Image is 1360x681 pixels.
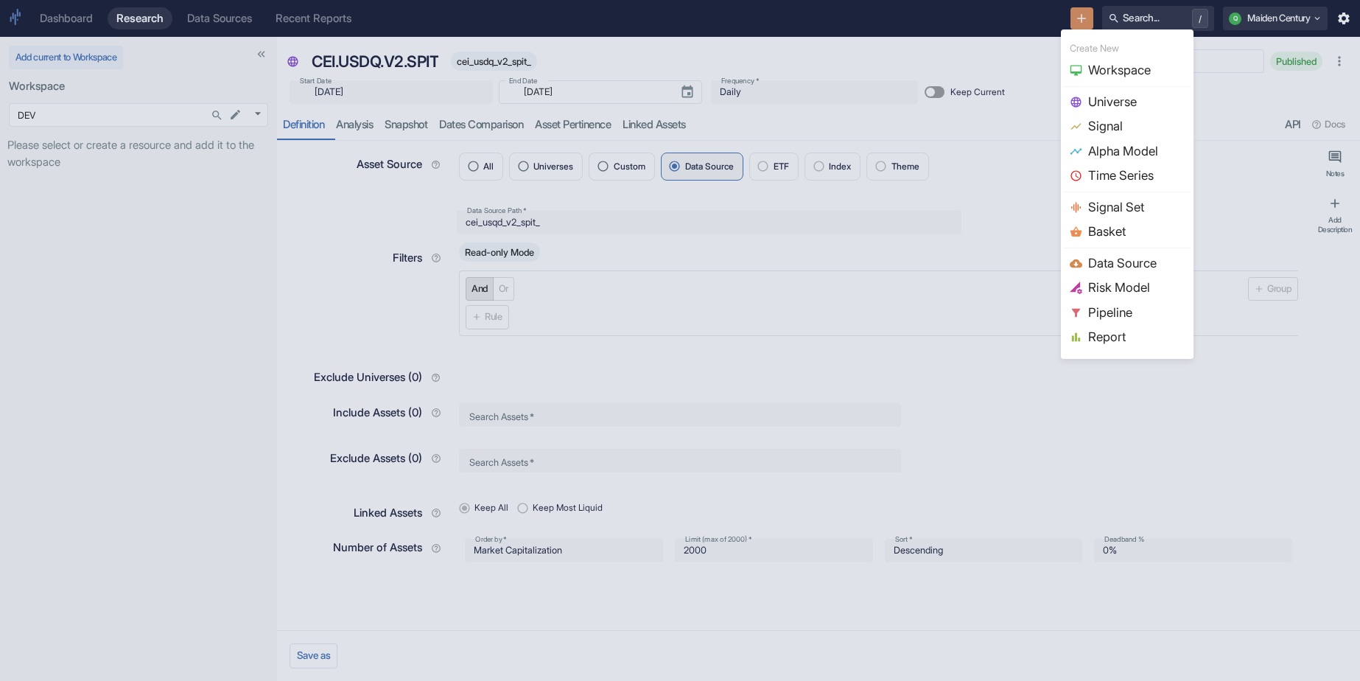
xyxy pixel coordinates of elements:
[1088,117,1185,136] span: Signal
[1088,142,1185,161] span: Alpha Model
[1088,328,1185,347] span: Report
[1088,279,1185,298] span: Risk Model
[1088,167,1185,186] span: Time Series
[1088,198,1185,217] span: Signal Set
[1088,223,1185,242] span: Basket
[1088,304,1185,323] span: Pipeline
[1088,254,1185,273] span: Data Source
[1088,61,1185,80] span: Workspace
[1088,93,1185,112] span: Universe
